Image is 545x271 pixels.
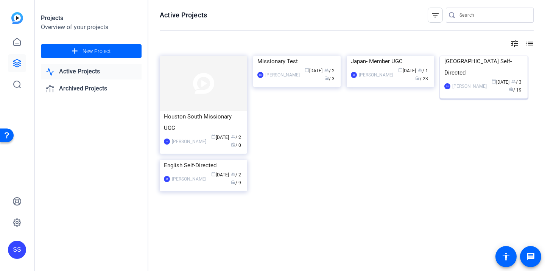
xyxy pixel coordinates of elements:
span: group [324,68,329,72]
h1: Active Projects [160,11,207,20]
span: radio [415,76,420,80]
span: [DATE] [398,68,416,73]
span: group [511,79,516,84]
div: [PERSON_NAME] [172,138,206,145]
span: / 23 [415,76,428,81]
div: [PERSON_NAME] [452,83,487,90]
span: radio [231,142,235,147]
div: Overview of your projects [41,23,142,32]
mat-icon: list [525,39,534,48]
span: calendar_today [492,79,496,84]
span: calendar_today [211,172,216,176]
span: / 2 [231,172,241,178]
mat-icon: filter_list [431,11,440,20]
span: group [418,68,422,72]
div: [GEOGRAPHIC_DATA] Self-Directed [444,56,523,78]
div: English Self-Directed [164,160,243,171]
div: SS [164,139,170,145]
span: / 9 [231,180,241,185]
span: radio [509,87,513,92]
div: Missionary Test [257,56,336,67]
mat-icon: add [70,47,79,56]
div: [PERSON_NAME] [265,71,300,79]
div: [PERSON_NAME] [359,71,393,79]
div: SS [8,241,26,259]
span: New Project [83,47,111,55]
span: calendar_today [398,68,403,72]
div: Japan- Member UGC [351,56,430,67]
input: Search [459,11,528,20]
span: [DATE] [492,79,509,85]
span: group [231,172,235,176]
span: / 3 [324,76,335,81]
span: / 1 [418,68,428,73]
mat-icon: tune [510,39,519,48]
span: / 19 [509,87,522,93]
div: [PERSON_NAME] [172,175,206,183]
div: Houston South Missionary UGC [164,111,243,134]
span: [DATE] [211,135,229,140]
span: / 2 [231,135,241,140]
span: radio [324,76,329,80]
span: / 2 [324,68,335,73]
span: / 0 [231,143,241,148]
div: SS [351,72,357,78]
span: [DATE] [211,172,229,178]
span: calendar_today [305,68,309,72]
div: Projects [41,14,142,23]
div: GF [164,176,170,182]
a: Archived Projects [41,81,142,97]
img: blue-gradient.svg [11,12,23,24]
span: calendar_today [211,134,216,139]
button: New Project [41,44,142,58]
span: group [231,134,235,139]
mat-icon: accessibility [501,252,511,261]
span: [DATE] [305,68,322,73]
a: Active Projects [41,64,142,79]
span: radio [231,180,235,184]
div: SS [257,72,263,78]
mat-icon: message [526,252,535,261]
div: GF [444,83,450,89]
span: / 3 [511,79,522,85]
